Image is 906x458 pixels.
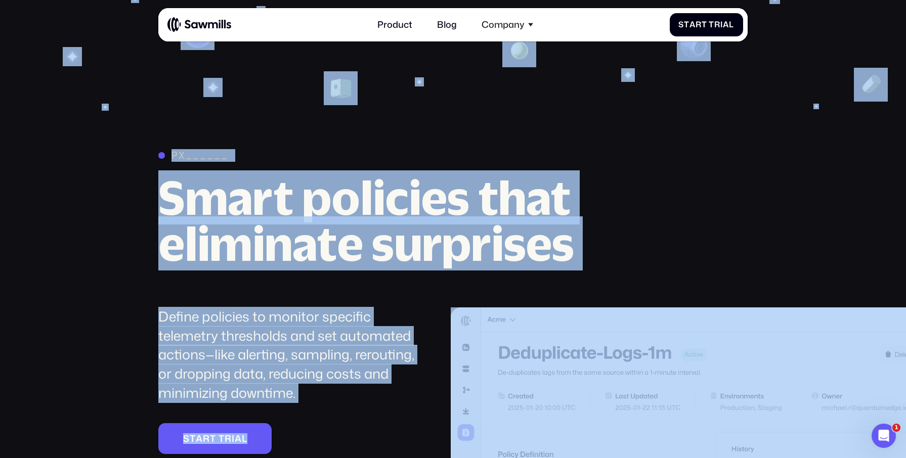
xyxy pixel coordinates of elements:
div: Define policies to monitor specific telemetry thresholds and set automated actions—like alerting,... [158,307,419,402]
span: l [242,433,247,444]
span: T [219,433,225,444]
span: t [702,20,707,29]
span: r [225,433,232,444]
span: i [720,20,723,29]
span: S [678,20,684,29]
div: Company [475,13,540,37]
a: Product [370,13,419,37]
span: t [190,433,196,444]
a: StartTrial [158,423,272,454]
span: a [723,20,729,29]
span: i [232,433,235,444]
a: Blog [430,13,463,37]
span: a [196,433,203,444]
span: r [714,20,720,29]
h2: Smart policies that eliminate surprises [158,175,662,266]
div: Company [482,19,525,30]
iframe: Intercom live chat [872,424,896,448]
span: 1 [892,424,900,432]
span: T [709,20,714,29]
span: r [696,20,702,29]
span: t [210,433,216,444]
div: PX______ [171,149,228,161]
span: a [689,20,696,29]
span: t [684,20,689,29]
span: r [203,433,210,444]
span: a [235,433,242,444]
span: l [729,20,734,29]
a: StartTrial [670,13,743,36]
span: S [183,433,190,444]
